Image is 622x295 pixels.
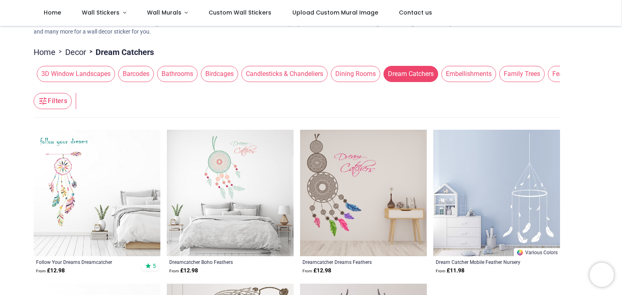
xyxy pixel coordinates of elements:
span: Family Trees [499,66,545,82]
strong: £ 12.98 [36,267,65,275]
span: 5 [153,262,156,270]
span: > [55,48,65,56]
a: Decor [65,46,86,58]
span: From [36,269,46,273]
button: Filters [34,93,72,109]
img: Dreamcatcher Dreams Feathers Wall Sticker [300,130,427,256]
button: Feathers [545,66,582,82]
a: Dream Catcher Mobile Feather Nursery [436,259,533,265]
button: Bathrooms [154,66,198,82]
span: Dining Rooms [331,66,380,82]
strong: £ 12.98 [302,267,331,275]
a: Follow Your Dreams Dreamcatcher [36,259,134,265]
img: Dreamcatcher Boho Feathers Wall Sticker [167,130,294,256]
iframe: Brevo live chat [590,263,614,287]
p: From bathrooms to kitchens to bedrooms to living rooms, our beautiful collection has a sticker fo... [34,20,588,36]
span: > [86,48,96,56]
button: Barcodes [115,66,154,82]
span: Home [44,8,61,17]
img: Color Wheel [516,249,524,256]
a: Dreamcatcher Dreams Feathers [302,259,400,265]
span: Wall Stickers [82,8,119,17]
button: Dream Catchers [380,66,438,82]
button: Family Trees [496,66,545,82]
button: Candlesticks & Chandeliers [238,66,328,82]
button: Embellishments [438,66,496,82]
span: Wall Murals [147,8,181,17]
span: From [169,269,179,273]
span: 3D Window Landscapes [37,66,115,82]
span: Barcodes [118,66,154,82]
a: Various Colors [514,248,560,256]
img: Follow Your Dreams Dreamcatcher Wall Sticker [34,130,160,256]
a: Dreamcatcher Boho Feathers [169,259,267,265]
span: From [436,269,445,273]
button: Birdcages [198,66,238,82]
span: Custom Wall Stickers [209,8,271,17]
span: Bathrooms [157,66,198,82]
strong: £ 12.98 [169,267,198,275]
span: Dream Catchers [383,66,438,82]
span: Candlesticks & Chandeliers [241,66,328,82]
strong: £ 11.98 [436,267,464,275]
span: Contact us [399,8,432,17]
li: Dream Catchers [86,46,154,58]
span: Embellishments [441,66,496,82]
button: Dining Rooms [328,66,380,82]
span: Upload Custom Mural Image [292,8,378,17]
img: Dream Catcher Mobile Feather Nursery Wall Sticker [433,130,560,256]
a: Home [34,46,55,58]
span: Birdcages [201,66,238,82]
span: Feathers [548,66,582,82]
button: 3D Window Landscapes [34,66,115,82]
span: From [302,269,312,273]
